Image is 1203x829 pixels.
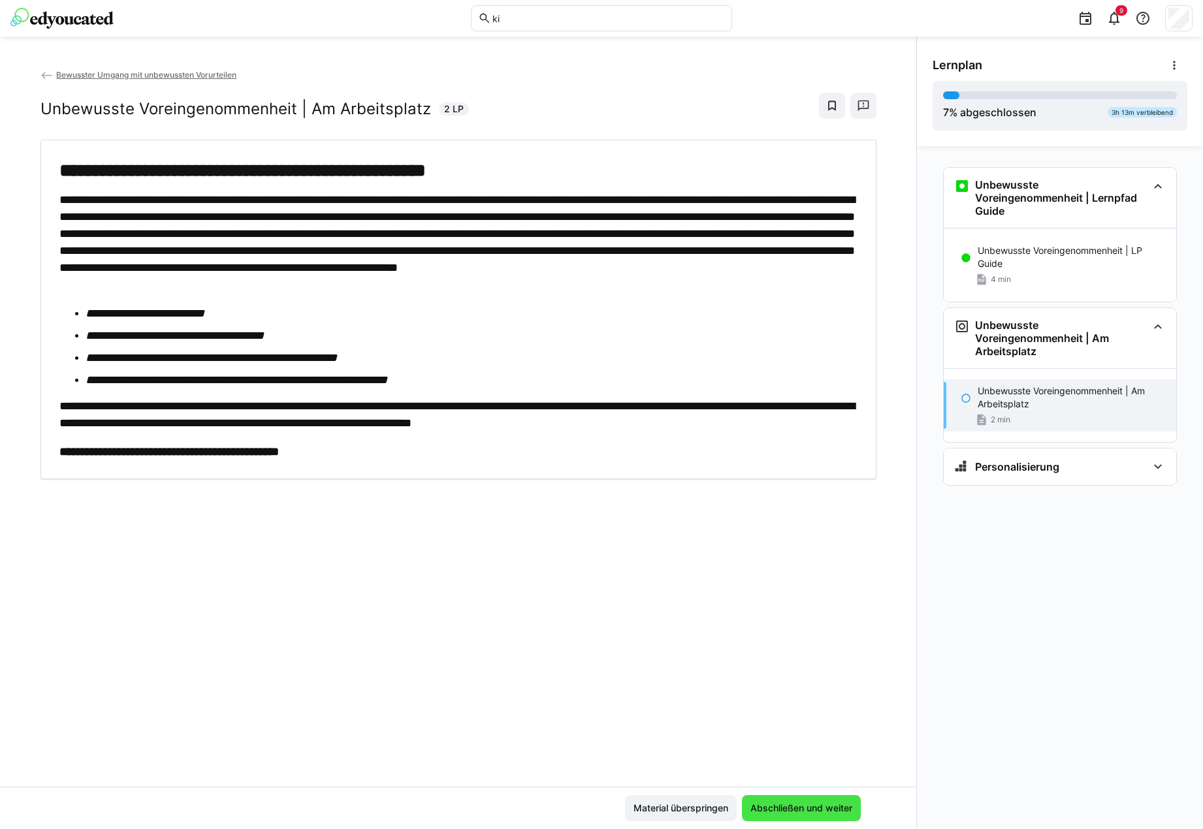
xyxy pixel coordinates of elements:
[975,178,1147,217] h3: Unbewusste Voreingenommenheit | Lernpfad Guide
[625,795,737,821] button: Material überspringen
[444,102,464,116] span: 2 LP
[975,460,1059,473] h3: Personalisierung
[1119,7,1123,14] span: 9
[40,99,431,119] h2: Unbewusste Voreingenommenheit | Am Arbeitsplatz
[978,244,1166,270] p: Unbewusste Voreingenommenheit | LP Guide
[975,319,1147,358] h3: Unbewusste Voreingenommenheit | Am Arbeitsplatz
[742,795,861,821] button: Abschließen und weiter
[943,104,1036,120] div: % abgeschlossen
[491,12,725,24] input: Skills und Lernpfade durchsuchen…
[40,70,237,80] a: Bewusster Umgang mit unbewussten Vorurteilen
[56,70,236,80] span: Bewusster Umgang mit unbewussten Vorurteilen
[991,274,1011,285] span: 4 min
[943,106,949,119] span: 7
[991,414,1010,425] span: 2 min
[1108,107,1177,117] div: 3h 13m verbleibend
[632,802,730,815] span: Material überspringen
[748,802,854,815] span: Abschließen und weiter
[978,384,1166,411] p: Unbewusste Voreingenommenheit | Am Arbeitsplatz
[933,58,982,72] span: Lernplan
